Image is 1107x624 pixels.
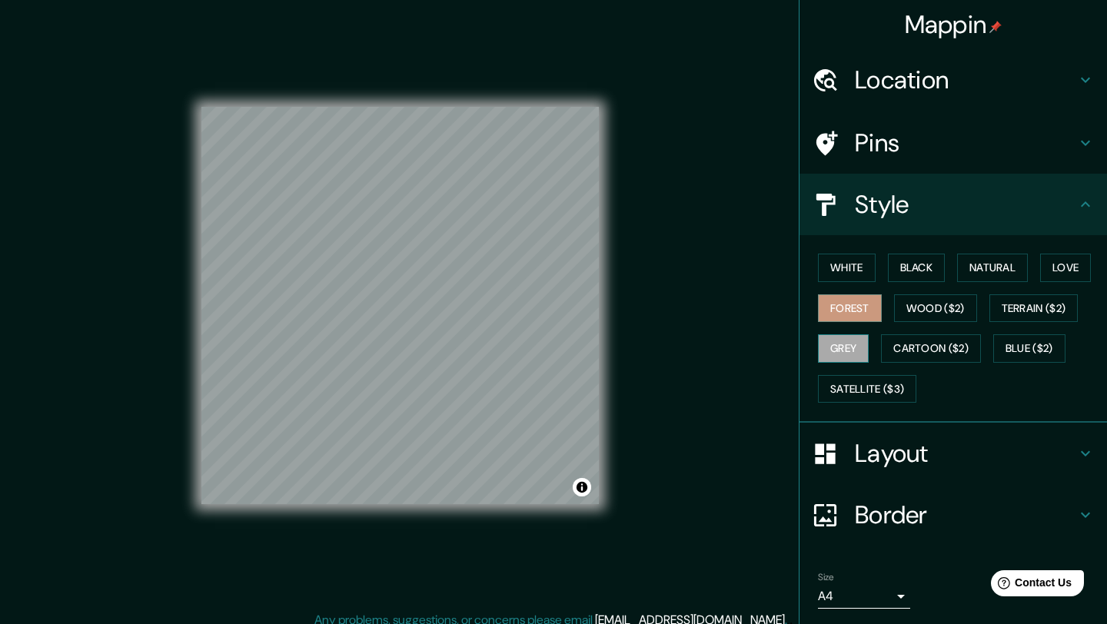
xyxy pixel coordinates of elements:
button: Natural [957,254,1028,282]
div: Style [799,174,1107,235]
button: White [818,254,876,282]
h4: Pins [855,128,1076,158]
button: Grey [818,334,869,363]
button: Toggle attribution [573,478,591,496]
button: Cartoon ($2) [881,334,981,363]
img: pin-icon.png [989,21,1002,33]
div: Border [799,484,1107,546]
button: Blue ($2) [993,334,1065,363]
h4: Border [855,500,1076,530]
div: Pins [799,112,1107,174]
div: A4 [818,584,910,609]
h4: Mappin [905,9,1002,40]
button: Black [888,254,946,282]
button: Forest [818,294,882,323]
label: Size [818,571,834,584]
h4: Layout [855,438,1076,469]
h4: Location [855,65,1076,95]
button: Satellite ($3) [818,375,916,403]
h4: Style [855,189,1076,220]
canvas: Map [201,107,599,504]
button: Wood ($2) [894,294,977,323]
div: Location [799,49,1107,111]
iframe: Help widget launcher [970,564,1090,607]
div: Layout [799,423,1107,484]
button: Love [1040,254,1091,282]
button: Terrain ($2) [989,294,1079,323]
